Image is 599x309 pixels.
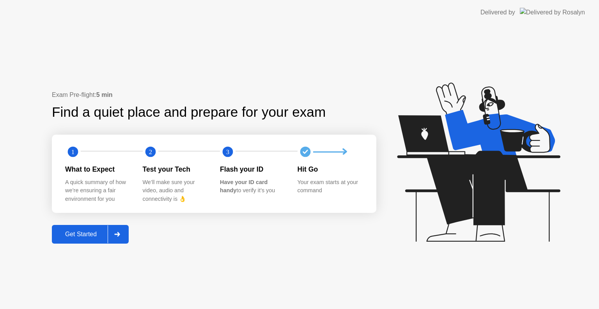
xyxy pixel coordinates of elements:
div: What to Expect [65,164,130,174]
div: Find a quiet place and prepare for your exam [52,102,327,123]
div: Get Started [54,231,108,238]
text: 1 [71,148,74,156]
div: Your exam starts at your command [298,178,363,195]
div: A quick summary of how we’re ensuring a fair environment for you [65,178,130,204]
b: Have your ID card handy [220,179,268,194]
div: Exam Pre-flight: [52,90,376,100]
img: Delivered by Rosalyn [520,8,585,17]
div: Flash your ID [220,164,285,174]
div: Delivered by [480,8,515,17]
text: 3 [226,148,229,156]
b: 5 min [96,91,113,98]
div: Hit Go [298,164,363,174]
div: to verify it’s you [220,178,285,195]
text: 2 [149,148,152,156]
div: We’ll make sure your video, audio and connectivity is 👌 [143,178,208,204]
button: Get Started [52,225,129,244]
div: Test your Tech [143,164,208,174]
